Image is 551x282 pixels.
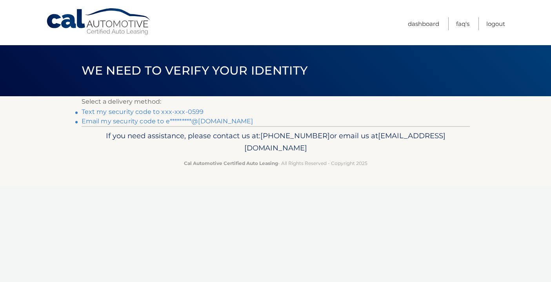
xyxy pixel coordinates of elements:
span: We need to verify your identity [82,63,308,78]
p: Select a delivery method: [82,96,470,107]
a: Text my security code to xxx-xxx-0599 [82,108,204,115]
span: [PHONE_NUMBER] [260,131,330,140]
a: Cal Automotive [46,8,152,36]
p: If you need assistance, please contact us at: or email us at [87,130,465,155]
a: FAQ's [456,17,469,30]
p: - All Rights Reserved - Copyright 2025 [87,159,465,167]
a: Email my security code to e*********@[DOMAIN_NAME] [82,117,253,125]
a: Dashboard [408,17,439,30]
strong: Cal Automotive Certified Auto Leasing [184,160,278,166]
a: Logout [486,17,505,30]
